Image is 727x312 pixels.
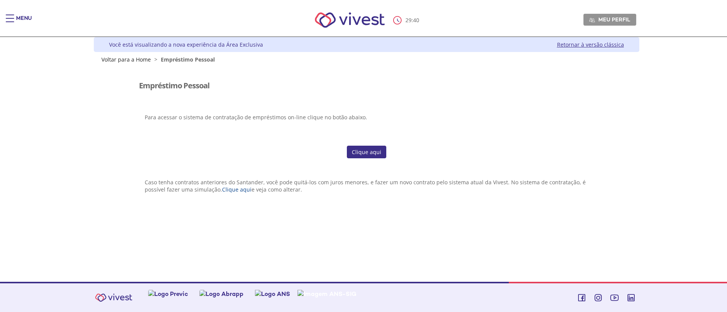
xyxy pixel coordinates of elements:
[306,4,393,36] img: Vivest
[152,56,159,63] span: >
[16,15,32,30] div: Menu
[297,290,356,298] img: Imagem ANS-SIG
[199,290,243,298] img: Logo Abrapp
[145,106,588,121] p: Para acessar o sistema de contratação de empréstimos on-line clique no botão abaixo.
[347,146,386,159] a: Clique aqui
[139,166,594,210] section: <span lang="pt-BR" dir="ltr">Visualizador do Conteúdo da Web</span> 1
[161,56,215,63] span: Empréstimo Pessoal
[101,56,151,63] a: Voltar para a Home
[139,70,594,138] section: <span lang="pt-BR" dir="ltr">Visualizador do Conteúdo da Web</span>
[139,146,594,159] section: <span lang="pt-BR" dir="ltr">CMCorp</span>
[393,16,421,24] div: :
[148,290,188,298] img: Logo Previc
[222,186,252,193] a: Clique aqui
[405,16,412,24] span: 29
[139,81,209,90] h3: Empréstimo Pessoal
[583,14,636,25] a: Meu perfil
[109,41,263,48] div: Você está visualizando a nova experiência da Área Exclusiva
[598,16,630,23] span: Meu perfil
[589,17,595,23] img: Meu perfil
[413,16,419,24] span: 40
[88,37,639,282] div: Vivest
[557,41,624,48] a: Retornar à versão clássica
[145,179,588,193] p: Caso tenha contratos anteriores do Santander, você pode quitá-los com juros menores, e fazer um n...
[255,290,290,298] img: Logo ANS
[91,289,137,306] img: Vivest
